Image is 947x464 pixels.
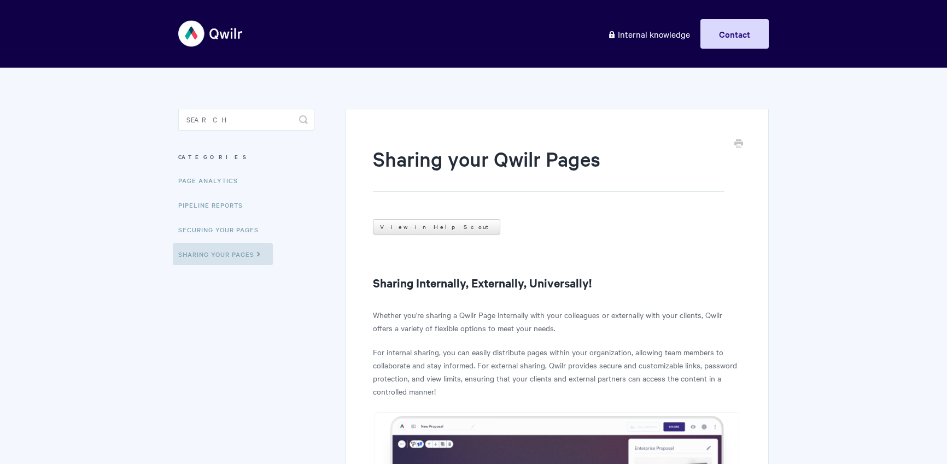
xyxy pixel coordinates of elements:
a: Page Analytics [178,169,246,191]
a: Internal knowledge [599,19,698,49]
a: Print this Article [734,138,743,150]
a: Contact [700,19,769,49]
h2: Sharing Internally, Externally, Universally! [373,274,741,291]
h3: Categories [178,147,314,167]
a: Securing Your Pages [178,219,267,240]
a: View in Help Scout [373,219,500,234]
a: Pipeline reports [178,194,251,216]
a: Sharing Your Pages [173,243,273,265]
input: Search [178,109,314,131]
img: Qwilr Help Center [178,13,243,54]
p: For internal sharing, you can easily distribute pages within your organization, allowing team mem... [373,345,741,398]
p: Whether you're sharing a Qwilr Page internally with your colleagues or externally with your clien... [373,308,741,334]
h1: Sharing your Qwilr Pages [373,145,724,192]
